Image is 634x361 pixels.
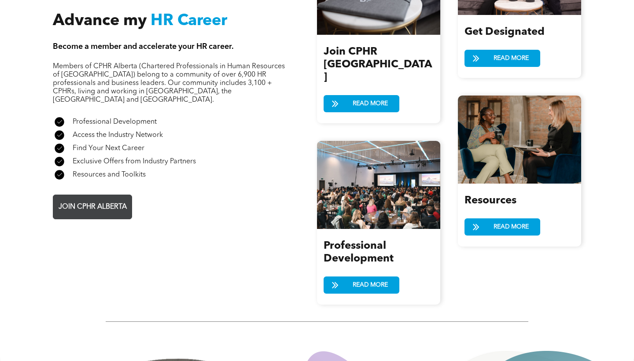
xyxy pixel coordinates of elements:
span: Access the Industry Network [73,132,163,139]
span: READ MORE [490,219,532,235]
span: Advance my [53,13,147,29]
a: JOIN CPHR ALBERTA [53,195,132,219]
span: Get Designated [464,27,545,37]
span: Resources and Toolkits [73,171,146,178]
a: READ MORE [464,218,540,236]
span: READ MORE [350,277,391,293]
span: Professional Development [73,118,157,125]
span: Professional Development [324,241,394,264]
span: Join CPHR [GEOGRAPHIC_DATA] [324,47,432,83]
span: Resources [464,195,516,206]
a: READ MORE [464,50,540,67]
a: READ MORE [324,276,399,294]
span: READ MORE [490,50,532,66]
span: JOIN CPHR ALBERTA [55,199,130,216]
a: READ MORE [324,95,399,112]
span: HR Career [151,13,227,29]
span: Find Your Next Career [73,145,144,152]
span: Members of CPHR Alberta (Chartered Professionals in Human Resources of [GEOGRAPHIC_DATA]) belong ... [53,63,285,103]
span: Exclusive Offers from Industry Partners [73,158,196,165]
span: READ MORE [350,96,391,112]
span: Become a member and accelerate your HR career. [53,43,234,51]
